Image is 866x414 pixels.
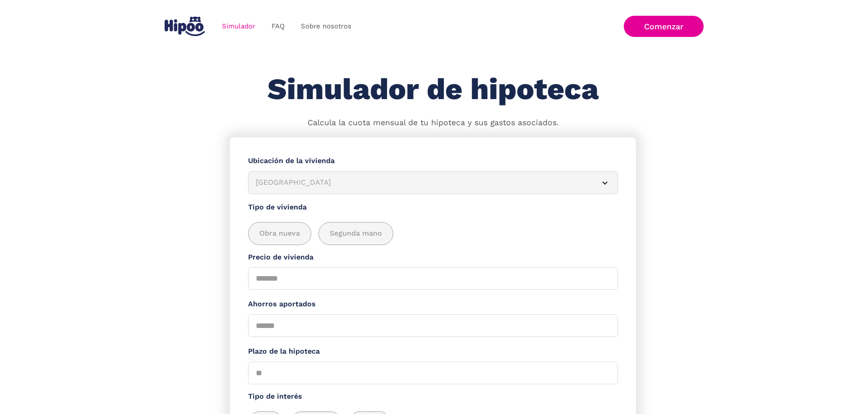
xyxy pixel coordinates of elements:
h1: Simulador de hipoteca [267,73,599,106]
article: [GEOGRAPHIC_DATA] [248,171,618,194]
a: Comenzar [624,16,704,37]
a: FAQ [263,18,293,35]
label: Precio de vivienda [248,252,618,263]
p: Calcula la cuota mensual de tu hipoteca y sus gastos asociados. [308,117,559,129]
a: Sobre nosotros [293,18,359,35]
label: Tipo de vivienda [248,202,618,213]
label: Ahorros aportados [248,299,618,310]
label: Ubicación de la vivienda [248,155,618,167]
div: add_description_here [248,222,618,245]
label: Plazo de la hipoteca [248,346,618,357]
span: Obra nueva [259,228,300,239]
div: [GEOGRAPHIC_DATA] [256,177,589,188]
a: Simulador [214,18,263,35]
label: Tipo de interés [248,391,618,402]
a: home [162,13,207,40]
span: Segunda mano [330,228,382,239]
